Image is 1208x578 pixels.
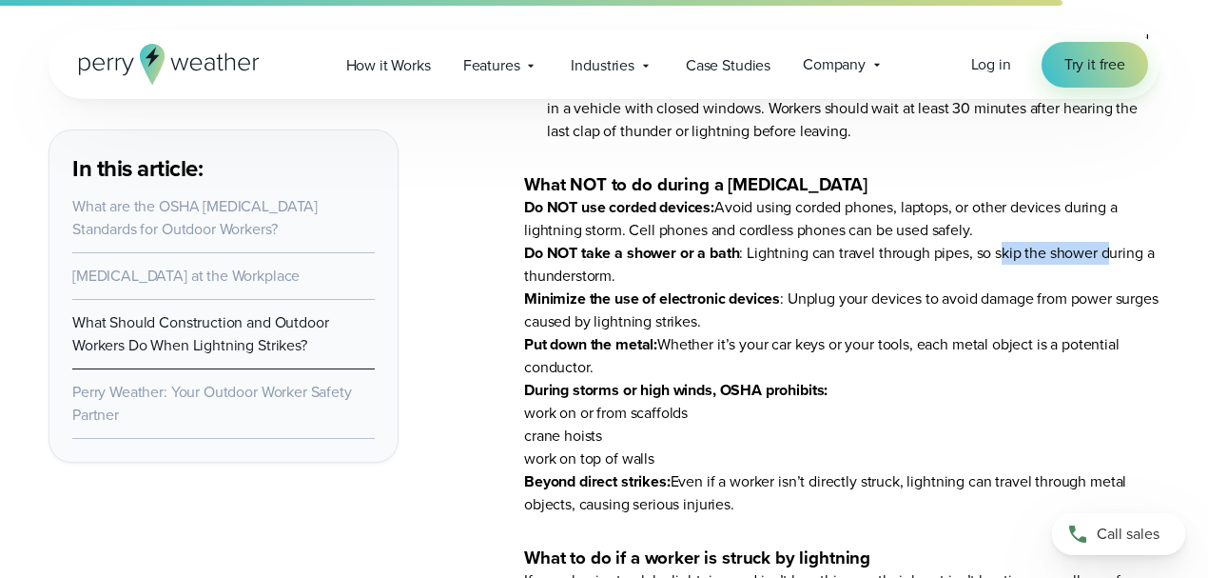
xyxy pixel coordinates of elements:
span: Company [803,53,866,76]
strong: What NOT to do during a [MEDICAL_DATA] [524,171,867,197]
span: Call sales [1097,523,1159,546]
a: What Should Construction and Outdoor Workers Do When Lightning Strikes? [72,311,328,356]
span: Log in [971,53,1011,75]
a: [MEDICAL_DATA] at the Workplace [72,265,300,287]
li: Whether it’s your car keys or your tools, each metal object is a potential conductor. [524,333,1159,379]
li: If you’re caught outside without any buildings nearby, seek shelter in a vehicle with closed wind... [547,74,1159,143]
a: How it Works [330,46,447,85]
span: Try it free [1064,53,1125,76]
li: crane hoists [524,425,1159,448]
a: What are the OSHA [MEDICAL_DATA] Standards for Outdoor Workers? [72,195,318,240]
span: Features [463,54,520,77]
a: Log in [971,53,1011,76]
li: : Lightning can travel through pipes, so skip the shower during a thunderstorm. [524,242,1159,288]
strong: Squat low to the ground [547,29,706,50]
span: Case Studies [686,54,770,77]
span: How it Works [346,54,431,77]
a: Case Studies [670,46,787,85]
a: Try it free [1042,42,1148,88]
strong: Minimize the use of electronic devices [524,288,780,309]
a: Perry Weather: Your Outdoor Worker Safety Partner [72,381,352,426]
h3: In this article: [72,153,375,184]
strong: What to do if a worker is struck by lightning [524,545,870,570]
li: work on or from scaffolds [524,402,1159,425]
strong: Do NOT use corded devices: [524,196,714,218]
li: work on top of walls [524,448,1159,470]
strong: Put down the metal: [524,333,657,355]
a: Call sales [1052,513,1185,555]
li: : Unplug your devices to avoid damage from power surges caused by lightning strikes. [524,288,1159,333]
strong: Do NOT take a shower or a bath [524,242,739,264]
li: Even if a worker isn’t directly struck, lightning can travel through metal objects, causing serio... [524,470,1159,516]
span: Industries [571,54,633,77]
strong: Beyond direct strikes: [524,470,671,492]
li: on the balls of your feet (like a baseball catcher) and keep your head low. Make yourself the sma... [547,29,1159,74]
li: Avoid using corded phones, laptops, or other devices during a lightning storm. Cell phones and co... [524,196,1159,242]
strong: During storms or high winds, OSHA prohibits: [524,379,828,401]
